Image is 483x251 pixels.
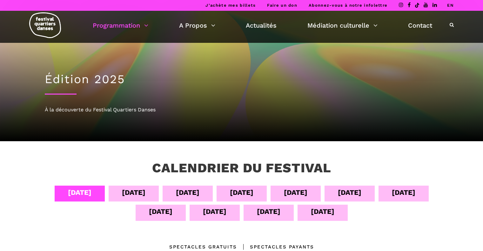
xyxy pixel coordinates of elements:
a: Contact [408,20,432,31]
div: [DATE] [149,206,172,217]
div: Spectacles gratuits [169,243,237,251]
div: [DATE] [176,187,199,198]
a: Abonnez-vous à notre infolettre [309,3,387,8]
a: Faire un don [267,3,297,8]
div: Spectacles Payants [237,243,314,251]
div: [DATE] [68,187,91,198]
img: logo-fqd-med [29,12,61,38]
a: Médiation culturelle [307,20,378,31]
div: [DATE] [392,187,415,198]
a: EN [447,3,454,8]
div: [DATE] [257,206,280,217]
div: [DATE] [122,187,145,198]
div: [DATE] [338,187,361,198]
div: [DATE] [203,206,226,217]
a: J’achète mes billets [205,3,256,8]
div: [DATE] [230,187,253,198]
a: Programmation [93,20,148,31]
div: [DATE] [311,206,334,217]
h1: Édition 2025 [45,72,439,86]
a: A Propos [179,20,215,31]
h3: Calendrier du festival [152,160,331,176]
div: [DATE] [284,187,307,198]
a: Actualités [246,20,277,31]
div: À la découverte du Festival Quartiers Danses [45,106,439,114]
